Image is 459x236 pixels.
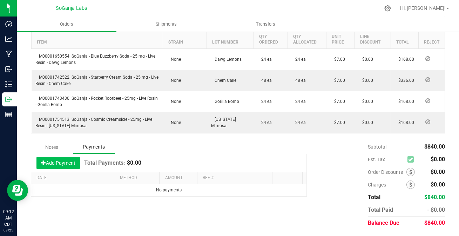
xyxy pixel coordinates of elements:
span: $168.00 [395,99,414,104]
span: 24 ea [292,99,306,104]
inline-svg: Inventory [5,81,12,88]
th: Reject [418,30,445,49]
span: Reject Inventory [423,78,433,82]
a: Transfers [216,17,315,32]
button: Add Payment [36,157,80,169]
span: Calculate excise tax [407,155,417,164]
span: Chem Cake [211,78,236,83]
span: $840.00 [424,194,445,201]
div: Payments [73,140,115,154]
span: None [167,57,181,62]
span: Reject Inventory [423,57,433,61]
span: Total Paid [368,206,393,213]
th: Qty Ordered [254,30,288,49]
th: Item [32,30,163,49]
iframe: Resource center [7,180,28,201]
inline-svg: Outbound [5,96,12,103]
span: $168.00 [395,57,414,62]
inline-svg: Manufacturing [5,51,12,58]
span: M00001743430: SoGanja - Rocket Rootbeer - 25mg - Live Rosin - Gorilla Bomb [36,96,158,107]
span: $7.00 [331,78,345,83]
div: Notes [31,141,73,153]
th: Method [114,172,159,184]
span: Charges [368,182,406,188]
span: 24 ea [258,120,272,125]
th: Unit Price [326,30,355,49]
div: Manage settings [383,5,392,12]
span: Transfers [247,21,285,27]
th: Qty Allocated [288,30,326,49]
span: Order Discounts [368,169,406,175]
span: $0.00 [359,120,373,125]
th: Lot Number [207,30,254,49]
span: [US_STATE] Mimosa [211,117,236,128]
span: Reject Inventory [423,99,433,103]
span: $0.00 [431,156,445,163]
th: Strain [163,30,207,49]
span: Hi, [PERSON_NAME]! [400,5,446,11]
span: $0.00 [431,181,445,188]
span: None [167,120,181,125]
p: 08/25 [3,228,14,233]
span: $0.00 [359,78,373,83]
th: Amount [159,172,197,184]
span: $0.00 [359,57,373,62]
span: $336.00 [395,78,414,83]
span: SoGanja Labs [56,5,87,11]
span: $0.00 [431,169,445,175]
span: 24 ea [292,57,306,62]
span: Total [368,194,380,201]
span: $7.00 [331,99,345,104]
span: Balance Due [368,219,399,226]
span: None [167,99,181,104]
span: $840.00 [424,219,445,226]
th: Ref # [197,172,272,184]
span: M00001742522: SoGanja - Starberry Cream Soda - 25 mg - Live Resin - Chem Cake [36,75,159,86]
a: Shipments [116,17,216,32]
span: Orders [50,21,83,27]
span: $0.00 [359,99,373,104]
span: 24 ea [258,57,272,62]
span: M00001754513: SoGanja - Cosmic Creamsicle - 25mg - Live Resin - [US_STATE] Mimosa [36,117,153,128]
inline-svg: Inbound [5,66,12,73]
a: Orders [17,17,116,32]
span: 48 ea [292,78,306,83]
th: Line Discount [355,30,391,49]
span: 24 ea [258,99,272,104]
h1: Total Payments: [84,159,125,166]
span: Dawg Lemons [211,57,242,62]
inline-svg: Analytics [5,35,12,42]
span: No payments [156,188,182,192]
th: Total [391,30,418,49]
span: None [167,78,181,83]
span: $7.00 [331,120,345,125]
p: $0.00 [127,159,141,166]
span: 24 ea [292,120,306,125]
span: 48 ea [258,78,272,83]
p: 09:12 AM CDT [3,209,14,228]
inline-svg: Dashboard [5,20,12,27]
span: $7.00 [331,57,345,62]
span: Reject Inventory [423,120,433,124]
span: Subtotal [368,144,386,150]
span: - $0.00 [427,206,445,213]
span: $168.00 [395,120,414,125]
span: Est. Tax [368,157,405,162]
span: M00001650554: SoGanja - Blue Buzzberry Soda - 25 mg - Live Resin - Dawg Lemons [36,54,156,65]
span: Shipments [146,21,186,27]
th: Date [31,172,114,184]
inline-svg: Reports [5,111,12,118]
span: $840.00 [424,143,445,150]
span: Gorilla Bomb [211,99,239,104]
